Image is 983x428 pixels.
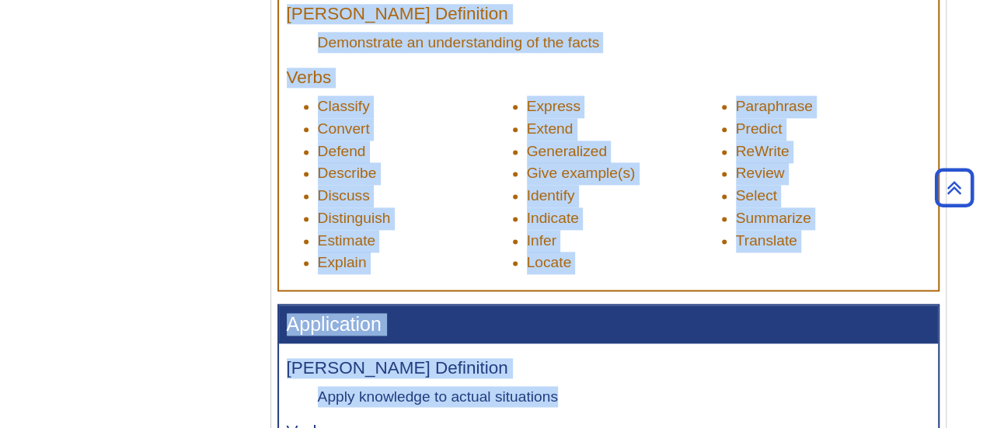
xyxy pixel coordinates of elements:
[527,141,721,163] li: Generalized
[279,305,938,343] h3: Application
[318,118,512,141] li: Convert
[527,230,721,252] li: Infer
[527,162,721,185] li: Give example(s)
[287,68,930,88] h4: Verbs
[287,359,930,378] h4: [PERSON_NAME] Definition
[318,230,512,252] li: Estimate
[929,177,979,198] a: Back to Top
[318,162,512,185] li: Describe
[527,118,721,141] li: Extend
[736,96,930,118] li: Paraphrase
[527,96,721,118] li: Express
[736,162,930,185] li: Review
[318,141,512,163] li: Defend
[318,207,512,230] li: Distinguish
[736,230,930,252] li: Translate
[736,185,930,207] li: Select
[318,386,930,407] dd: Apply knowledge to actual situations
[318,32,930,53] dd: Demonstrate an understanding of the facts
[736,141,930,163] li: ReWrite
[527,252,721,274] li: Locate
[318,96,512,118] li: Classify
[287,5,930,24] h4: [PERSON_NAME] Definition
[318,185,512,207] li: Discuss
[318,252,512,274] li: Explain
[527,185,721,207] li: Identify
[736,118,930,141] li: Predict
[527,207,721,230] li: Indicate
[736,207,930,230] li: Summarize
